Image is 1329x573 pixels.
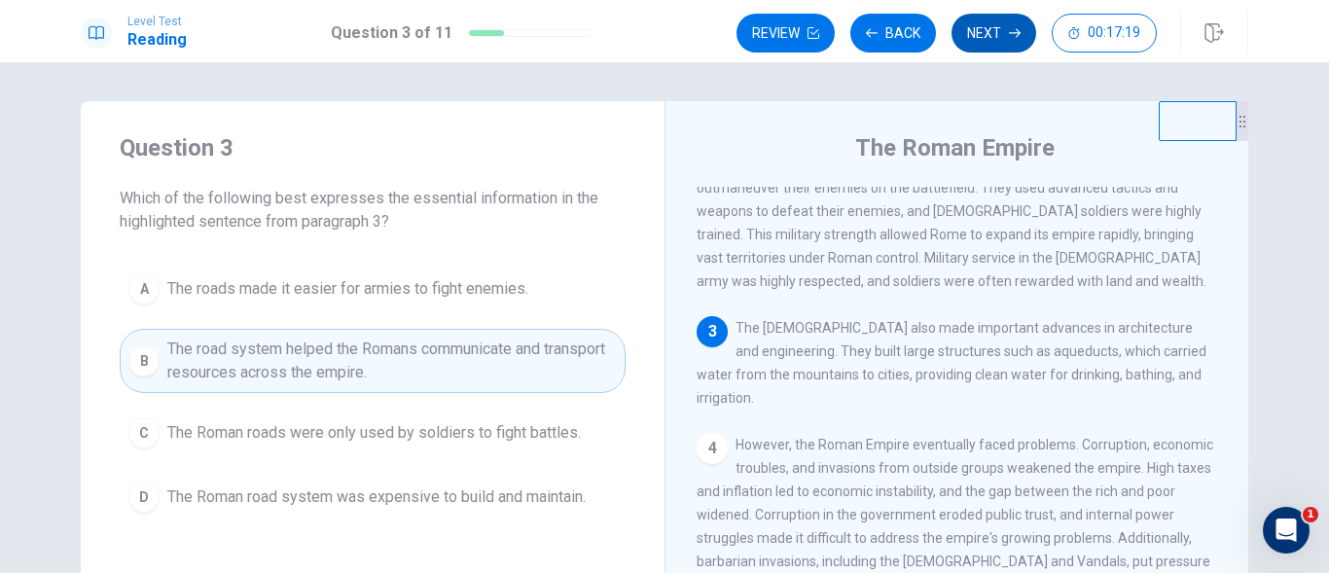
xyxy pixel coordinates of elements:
h4: Question 3 [120,132,626,163]
div: B [128,345,160,376]
span: The road system helped the Romans communicate and transport resources across the empire. [167,338,617,384]
h1: Reading [127,28,187,52]
div: 4 [697,433,728,464]
span: The Roman road system was expensive to build and maintain. [167,485,586,509]
button: CThe Roman roads were only used by soldiers to fight battles. [120,409,626,457]
span: The Roman roads were only used by soldiers to fight battles. [167,421,581,445]
div: 3 [697,316,728,347]
span: 1 [1303,507,1318,522]
iframe: Intercom live chat [1263,507,1310,554]
button: DThe Roman road system was expensive to build and maintain. [120,473,626,521]
button: BThe road system helped the Romans communicate and transport resources across the empire. [120,329,626,393]
div: A [128,273,160,304]
div: D [128,482,160,513]
button: Back [850,14,936,53]
span: Rome began as a small city-state in [GEOGRAPHIC_DATA]. Over time, it grew by conquering neighbori... [697,87,1218,289]
h4: The Roman Empire [855,132,1055,163]
button: Next [952,14,1036,53]
span: 00:17:19 [1088,25,1140,41]
span: The roads made it easier for armies to fight enemies. [167,277,528,301]
h1: Question 3 of 11 [331,21,452,45]
div: C [128,417,160,448]
span: Which of the following best expresses the essential information in the highlighted sentence from ... [120,187,626,233]
button: 00:17:19 [1052,14,1157,53]
span: The [DEMOGRAPHIC_DATA] also made important advances in architecture and engineering. They built l... [697,320,1206,406]
span: Level Test [127,15,187,28]
button: Review [736,14,835,53]
button: AThe roads made it easier for armies to fight enemies. [120,265,626,313]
